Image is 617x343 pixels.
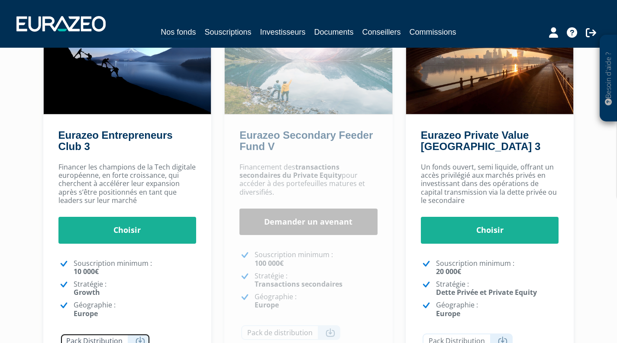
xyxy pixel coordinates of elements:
[604,39,614,118] p: Besoin d'aide ?
[58,163,197,205] p: Financer les champions de la Tech digitale européenne, en forte croissance, qui cherchent à accél...
[421,129,540,152] a: Eurazeo Private Value [GEOGRAPHIC_DATA] 3
[74,287,100,297] strong: Growth
[241,325,340,340] a: Pack de distribution
[436,280,559,297] p: Stratégie :
[436,267,461,276] strong: 20 000€
[255,293,378,309] p: Géographie :
[204,26,251,38] a: Souscriptions
[421,217,559,244] a: Choisir
[74,280,197,297] p: Stratégie :
[74,259,197,276] p: Souscription minimum :
[421,163,559,205] p: Un fonds ouvert, semi liquide, offrant un accès privilégié aux marchés privés en investissant dan...
[436,287,537,297] strong: Dette Privée et Private Equity
[74,301,197,317] p: Géographie :
[260,26,305,38] a: Investisseurs
[436,301,559,317] p: Géographie :
[239,163,378,196] p: Financement des pour accéder à des portefeuilles matures et diversifiés.
[255,251,378,267] p: Souscription minimum :
[44,13,211,114] img: Eurazeo Entrepreneurs Club 3
[255,272,378,288] p: Stratégie :
[255,279,342,289] strong: Transactions secondaires
[239,162,342,180] strong: transactions secondaires du Private Equity
[58,129,173,152] a: Eurazeo Entrepreneurs Club 3
[16,16,106,32] img: 1732889491-logotype_eurazeo_blanc_rvb.png
[74,267,99,276] strong: 10 000€
[255,300,279,310] strong: Europe
[436,259,559,276] p: Souscription minimum :
[74,309,98,318] strong: Europe
[362,26,401,38] a: Conseillers
[314,26,354,38] a: Documents
[239,129,373,152] a: Eurazeo Secondary Feeder Fund V
[410,26,456,38] a: Commissions
[225,13,392,114] img: Eurazeo Secondary Feeder Fund V
[436,309,460,318] strong: Europe
[239,209,378,235] a: Demander un avenant
[161,26,196,39] a: Nos fonds
[58,217,197,244] a: Choisir
[406,13,574,114] img: Eurazeo Private Value Europe 3
[255,258,284,268] strong: 100 000€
